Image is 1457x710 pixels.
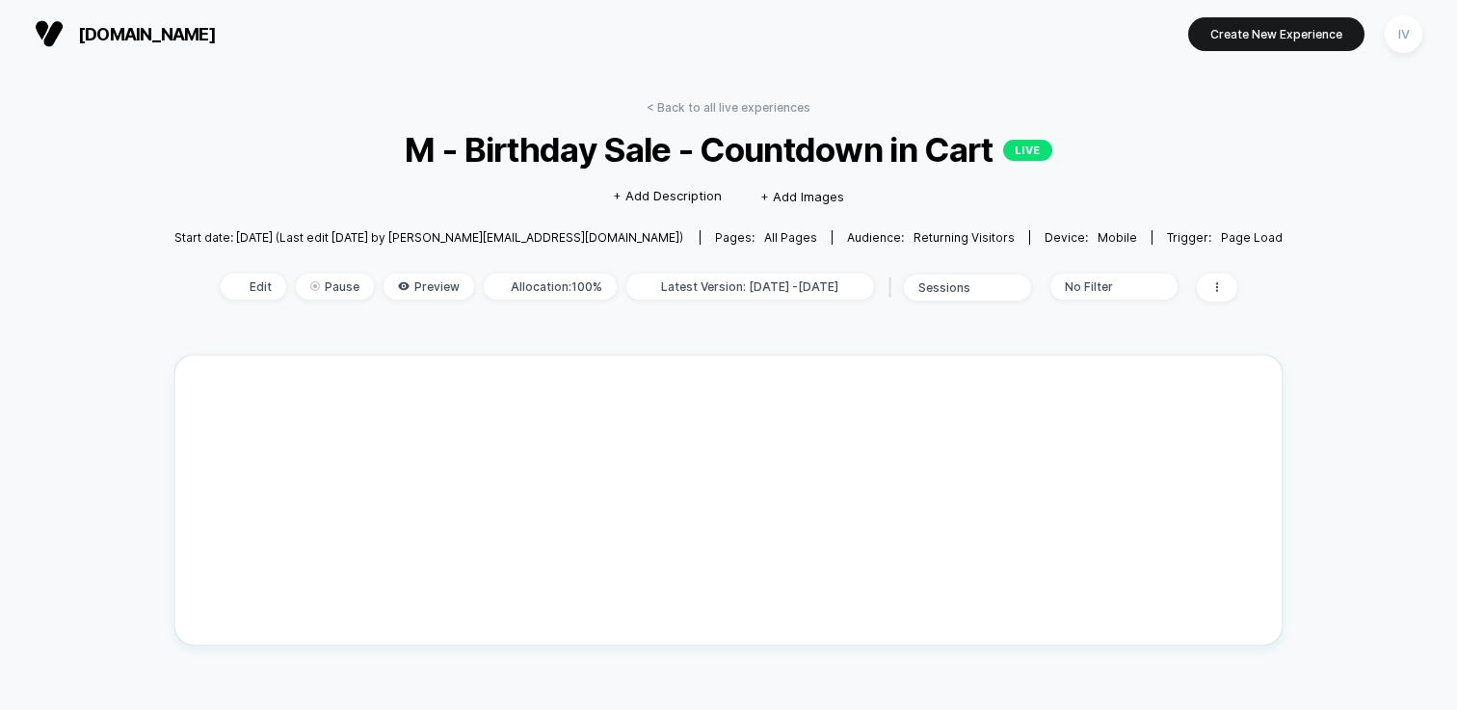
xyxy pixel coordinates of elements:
[626,274,874,300] span: Latest Version: [DATE] - [DATE]
[647,100,810,115] a: < Back to all live experiences
[229,129,1227,170] span: M - Birthday Sale - Countdown in Cart
[715,230,817,245] div: Pages:
[384,274,474,300] span: Preview
[918,280,995,295] div: sessions
[847,230,1015,245] div: Audience:
[1188,17,1364,51] button: Create New Experience
[1221,230,1283,245] span: Page Load
[296,274,374,300] span: Pause
[29,18,222,49] button: [DOMAIN_NAME]
[310,281,320,291] img: end
[78,24,216,44] span: [DOMAIN_NAME]
[1065,279,1142,294] div: No Filter
[1385,15,1422,53] div: IV
[764,230,817,245] span: all pages
[1003,140,1052,161] p: LIVE
[1098,230,1137,245] span: mobile
[35,19,64,48] img: Visually logo
[484,274,617,300] span: Allocation: 100%
[174,230,683,245] span: Start date: [DATE] (Last edit [DATE] by [PERSON_NAME][EMAIL_ADDRESS][DOMAIN_NAME])
[1167,230,1283,245] div: Trigger:
[1029,230,1152,245] span: Device:
[914,230,1015,245] span: Returning Visitors
[221,274,286,300] span: Edit
[613,187,722,206] span: + Add Description
[1379,14,1428,54] button: IV
[760,189,844,204] span: + Add Images
[884,274,904,302] span: |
